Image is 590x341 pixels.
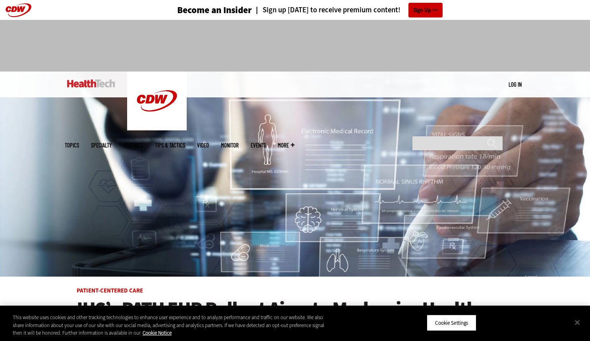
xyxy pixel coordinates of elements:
a: Log in [509,81,522,88]
a: Video [197,142,209,148]
a: Sign Up [408,3,443,17]
div: This website uses cookies and other tracking technologies to enhance user experience and to analy... [13,314,325,337]
div: User menu [509,80,522,89]
img: Home [127,72,187,130]
a: MonITor [221,142,239,148]
a: More information about your privacy [143,329,172,336]
span: Topics [65,142,79,148]
a: Patient-Centered Care [77,287,143,294]
span: Specialty [91,142,112,148]
a: Sign up [DATE] to receive premium content! [252,6,400,14]
a: CDW [127,124,187,132]
a: Become an Insider [147,6,252,15]
a: Events [251,142,266,148]
a: Tips & Tactics [155,142,185,148]
button: Cookie Settings [427,314,476,331]
h3: Become an Insider [177,6,252,15]
button: Close [569,314,586,331]
iframe: advertisement [151,28,440,64]
img: Home [67,79,115,87]
a: Features [124,142,143,148]
span: More [278,142,294,148]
